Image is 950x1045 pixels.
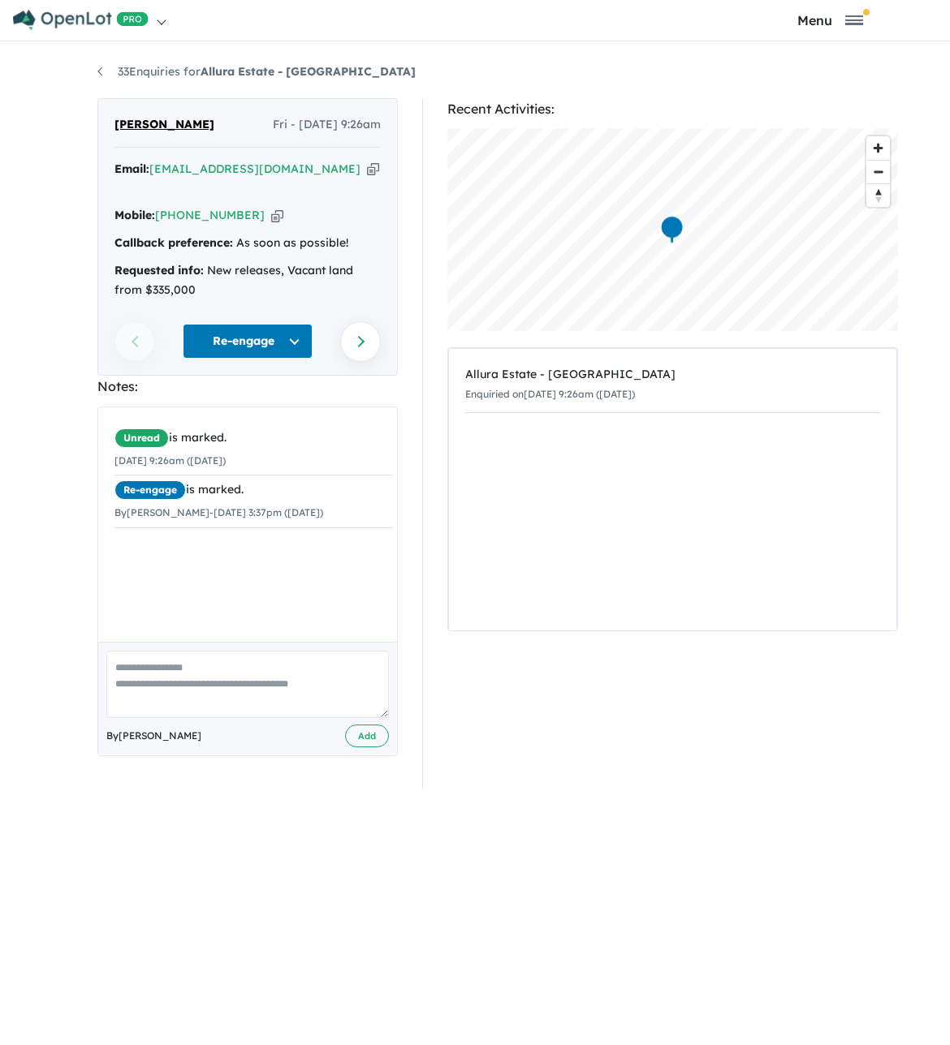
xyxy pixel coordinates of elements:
[866,184,890,207] span: Reset bearing to north
[715,12,946,28] button: Toggle navigation
[114,454,226,467] small: [DATE] 9:26am ([DATE])
[114,261,381,300] div: New releases, Vacant land from $335,000
[465,365,880,385] div: Allura Estate - [GEOGRAPHIC_DATA]
[114,263,204,277] strong: Requested info:
[866,136,890,160] button: Zoom in
[114,235,233,250] strong: Callback preference:
[114,480,186,500] span: Re-engage
[114,161,149,176] strong: Email:
[155,208,265,222] a: [PHONE_NUMBER]
[149,161,361,176] a: [EMAIL_ADDRESS][DOMAIN_NAME]
[660,215,684,245] div: Map marker
[201,64,416,79] strong: Allura Estate - [GEOGRAPHIC_DATA]
[97,376,398,398] div: Notes:
[447,98,898,120] div: Recent Activities:
[273,115,381,135] span: Fri - [DATE] 9:26am
[114,115,214,135] span: [PERSON_NAME]
[345,725,389,748] button: Add
[114,506,323,518] small: By [PERSON_NAME] - [DATE] 3:37pm ([DATE])
[465,357,880,413] a: Allura Estate - [GEOGRAPHIC_DATA]Enquiried on[DATE] 9:26am ([DATE])
[114,234,381,253] div: As soon as possible!
[114,428,169,448] span: Unread
[465,388,635,400] small: Enquiried on [DATE] 9:26am ([DATE])
[367,161,379,178] button: Copy
[866,161,890,183] span: Zoom out
[447,128,898,331] canvas: Map
[114,480,393,500] div: is marked.
[106,728,201,744] span: By [PERSON_NAME]
[866,160,890,183] button: Zoom out
[13,10,149,30] img: Openlot PRO Logo White
[866,183,890,207] button: Reset bearing to north
[97,62,853,82] nav: breadcrumb
[97,64,416,79] a: 33Enquiries forAllura Estate - [GEOGRAPHIC_DATA]
[114,208,155,222] strong: Mobile:
[271,207,283,224] button: Copy
[114,428,393,448] div: is marked.
[183,324,313,359] button: Re-engage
